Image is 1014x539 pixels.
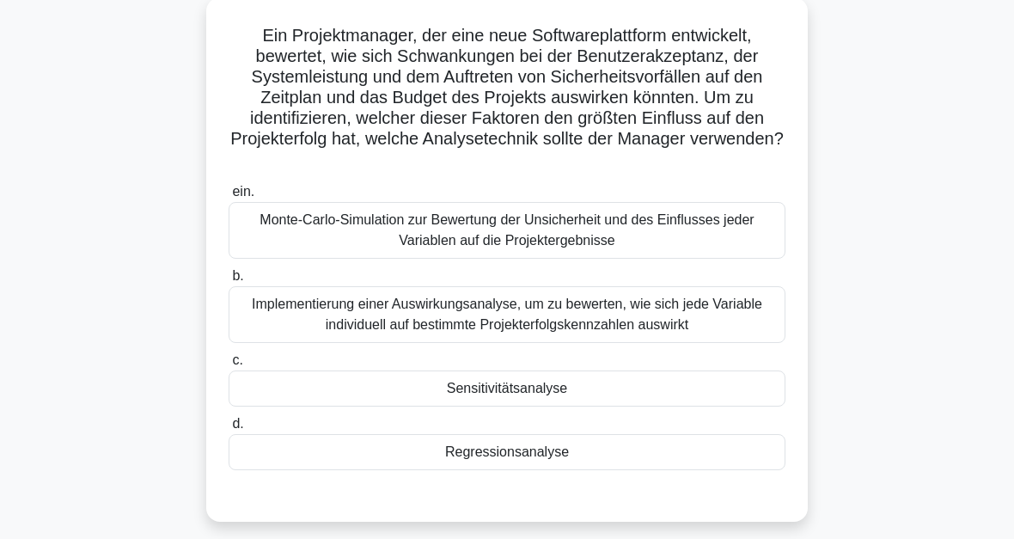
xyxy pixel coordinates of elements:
div: Regressionsanalyse [229,434,785,470]
span: c. [232,352,242,367]
div: Sensitivitätsanalyse [229,371,785,407]
span: d. [232,416,243,431]
font: Ein Projektmanager, der eine neue Softwareplattform entwickelt, bewertet, wie sich Schwankungen b... [230,26,784,168]
div: Implementierung einer Auswirkungsanalyse, um zu bewerten, wie sich jede Variable individuell auf ... [229,286,785,343]
div: Monte-Carlo-Simulation zur Bewertung der Unsicherheit und des Einflusses jeder Variablen auf die ... [229,202,785,259]
span: b. [232,268,243,283]
span: ein. [232,184,254,199]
